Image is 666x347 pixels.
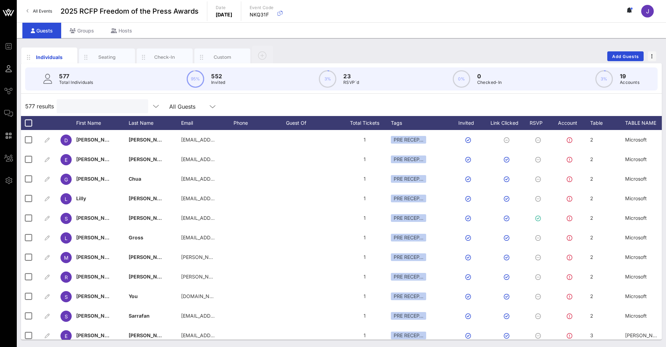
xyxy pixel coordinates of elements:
span: Microsoft [625,156,647,162]
span: [PERSON_NAME] [76,254,117,260]
div: 1 [338,306,391,326]
span: L [65,235,67,241]
span: [PERSON_NAME] [129,156,170,162]
span: Sarrafan [129,313,150,319]
div: Invited [450,116,489,130]
p: Invited [211,79,225,86]
span: You [129,293,138,299]
span: Microsoft [625,274,647,280]
div: Check-In [149,54,180,60]
span: [PERSON_NAME] [129,332,170,338]
p: Total Individuals [59,79,93,86]
span: 2 [590,313,593,319]
div: 1 [338,150,391,169]
span: Microsoft [625,176,647,182]
div: 1 [338,247,391,267]
span: Chua [129,176,141,182]
div: Tags [391,116,450,130]
span: 2 [590,293,593,299]
span: E [65,333,67,339]
span: [EMAIL_ADDRESS][DOMAIN_NAME] [181,156,265,162]
span: 2 [590,176,593,182]
span: [PERSON_NAME] [76,215,117,221]
p: Event Code [250,4,274,11]
span: [PERSON_NAME] [129,254,170,260]
div: 1 [338,130,391,150]
span: 577 results [25,102,54,110]
span: Microsoft [625,195,647,201]
span: Lilly [76,195,86,201]
span: [PERSON_NAME] [76,156,117,162]
span: S [65,216,68,222]
span: 2 [590,254,593,260]
div: PRE RECEP… [391,253,426,261]
span: Microsoft [625,234,647,240]
span: 2025 RCFP Freedom of the Press Awards [60,6,199,16]
p: Date [216,4,232,11]
div: Table [590,116,625,130]
div: Guests [22,23,61,38]
span: [PERSON_NAME] [76,293,117,299]
div: Phone [234,116,286,130]
span: E [65,157,67,163]
span: G [64,176,68,182]
div: All Guests [165,99,221,113]
div: J [641,5,654,17]
div: PRE RECEP… [391,312,426,320]
div: Last Name [129,116,181,130]
span: 2 [590,195,593,201]
span: All Events [33,8,52,14]
span: [PERSON_NAME] [129,274,170,280]
div: Hosts [102,23,141,38]
p: 577 [59,72,93,80]
div: Groups [61,23,102,38]
span: Microsoft [625,137,647,143]
span: 2 [590,137,593,143]
div: 1 [338,267,391,287]
span: S [65,294,68,300]
div: Custom [207,54,238,60]
span: 2 [590,215,593,221]
p: NKQ31F [250,11,274,18]
span: [PERSON_NAME][EMAIL_ADDRESS][PERSON_NAME][DOMAIN_NAME] [181,254,346,260]
span: J [646,8,649,15]
button: Add Guests [607,51,644,61]
p: 23 [343,72,359,80]
p: RSVP`d [343,79,359,86]
span: M [64,255,69,261]
span: Add Guests [612,54,639,59]
div: 1 [338,208,391,228]
div: First Name [76,116,129,130]
span: [PERSON_NAME] [129,215,170,221]
span: Microsoft [625,293,647,299]
div: PRE RECEP… [391,195,426,202]
span: D [64,137,68,143]
span: [DOMAIN_NAME][EMAIL_ADDRESS][DOMAIN_NAME] [181,293,306,299]
span: S [65,313,68,319]
span: 3 [590,332,593,338]
div: 1 [338,287,391,306]
span: [PERSON_NAME] [76,234,117,240]
div: PRE RECEP… [391,234,426,241]
div: 1 [338,326,391,345]
span: [EMAIL_ADDRESS][DOMAIN_NAME] [181,195,265,201]
div: Total Tickets [338,116,391,130]
div: Email [181,116,234,130]
span: [EMAIL_ADDRESS][DOMAIN_NAME] [181,176,265,182]
p: Accounts [620,79,639,86]
span: [EMAIL_ADDRESS][DOMAIN_NAME] [181,137,265,143]
div: Link Clicked [489,116,527,130]
span: [PERSON_NAME] [76,332,117,338]
p: [DATE] [216,11,232,18]
div: Account [552,116,590,130]
span: [EMAIL_ADDRESS][DOMAIN_NAME] [181,215,265,221]
p: 0 [477,72,502,80]
span: Microsoft [625,313,647,319]
span: [EMAIL_ADDRESS][DOMAIN_NAME] [181,332,265,338]
a: All Events [22,6,56,17]
span: [PERSON_NAME] [129,195,170,201]
span: [PERSON_NAME] [76,137,117,143]
p: 19 [620,72,639,80]
span: [PERSON_NAME] [76,274,117,280]
span: [PERSON_NAME] [76,313,117,319]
